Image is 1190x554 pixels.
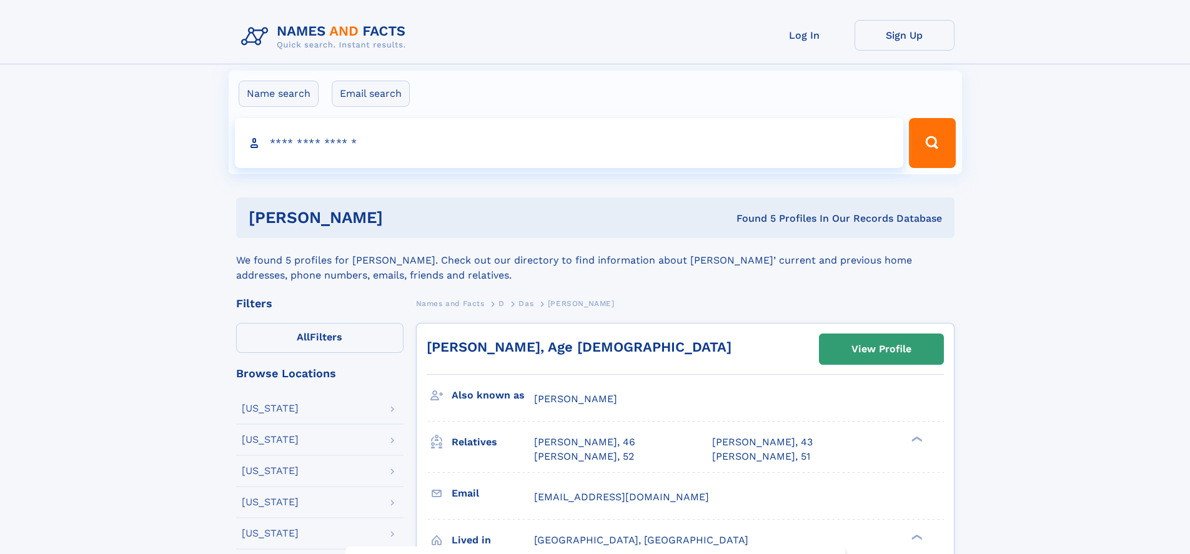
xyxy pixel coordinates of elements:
[452,385,534,406] h3: Also known as
[242,528,299,538] div: [US_STATE]
[534,534,748,546] span: [GEOGRAPHIC_DATA], [GEOGRAPHIC_DATA]
[242,497,299,507] div: [US_STATE]
[249,210,560,225] h1: [PERSON_NAME]
[452,432,534,453] h3: Relatives
[851,335,911,364] div: View Profile
[534,393,617,405] span: [PERSON_NAME]
[239,81,319,107] label: Name search
[518,299,533,308] span: Das
[236,20,416,54] img: Logo Names and Facts
[534,491,709,503] span: [EMAIL_ADDRESS][DOMAIN_NAME]
[236,368,404,379] div: Browse Locations
[452,483,534,504] h3: Email
[534,435,635,449] a: [PERSON_NAME], 46
[452,530,534,551] h3: Lived in
[242,435,299,445] div: [US_STATE]
[712,450,810,463] a: [PERSON_NAME], 51
[236,323,404,353] label: Filters
[236,238,954,283] div: We found 5 profiles for [PERSON_NAME]. Check out our directory to find information about [PERSON_...
[297,331,310,343] span: All
[908,435,923,443] div: ❯
[242,403,299,413] div: [US_STATE]
[498,295,505,311] a: D
[909,118,955,168] button: Search Button
[534,450,634,463] a: [PERSON_NAME], 52
[560,212,942,225] div: Found 5 Profiles In Our Records Database
[518,295,533,311] a: Das
[498,299,505,308] span: D
[416,295,485,311] a: Names and Facts
[236,298,404,309] div: Filters
[908,533,923,541] div: ❯
[548,299,615,308] span: [PERSON_NAME]
[855,20,954,51] a: Sign Up
[235,118,904,168] input: search input
[427,339,731,355] a: [PERSON_NAME], Age [DEMOGRAPHIC_DATA]
[820,334,943,364] a: View Profile
[755,20,855,51] a: Log In
[332,81,410,107] label: Email search
[712,435,813,449] a: [PERSON_NAME], 43
[242,466,299,476] div: [US_STATE]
